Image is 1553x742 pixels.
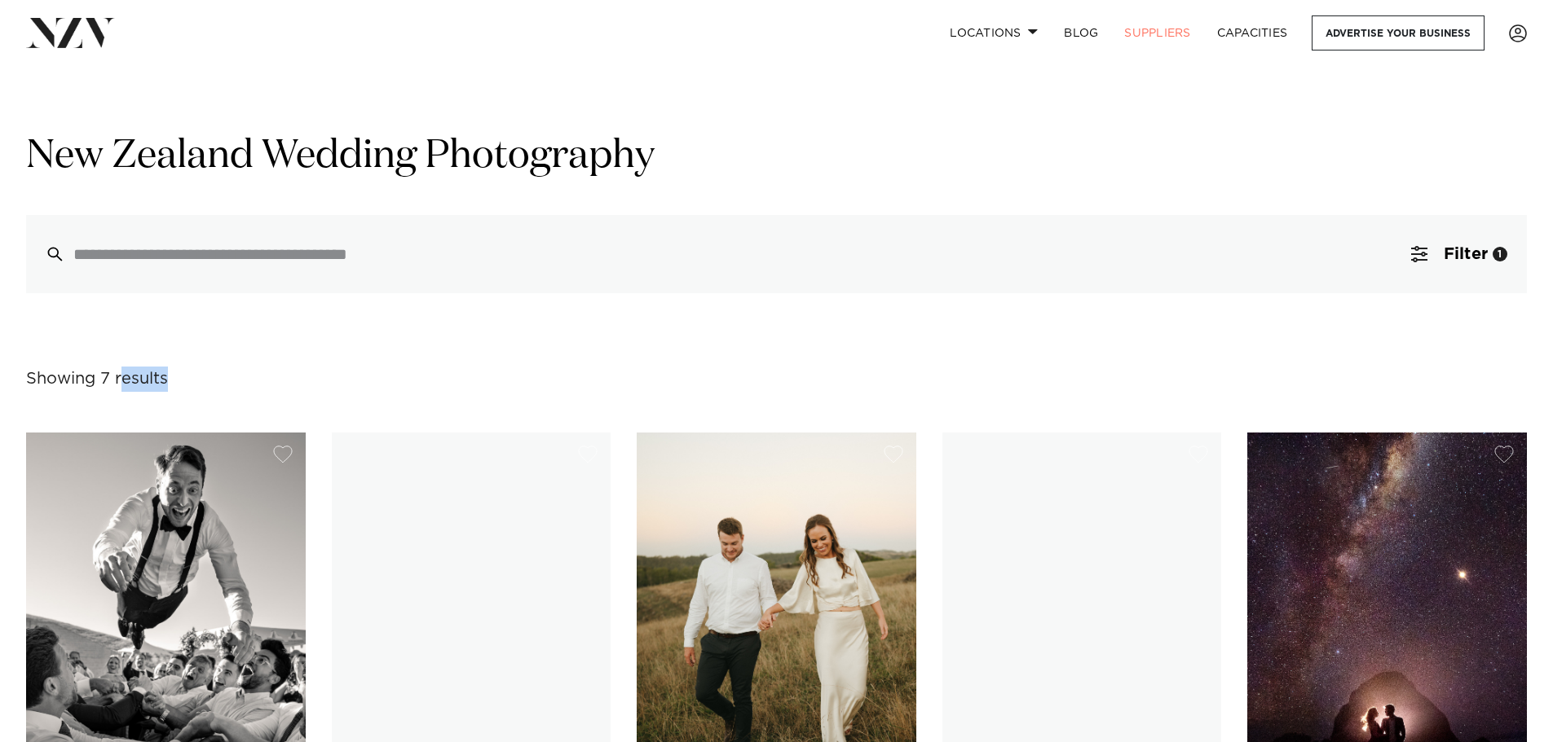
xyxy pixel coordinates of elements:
div: Showing 7 results [26,367,168,392]
h1: New Zealand Wedding Photography [26,131,1527,182]
span: Filter [1444,246,1488,262]
a: Advertise your business [1312,15,1485,50]
a: BLOG [1051,15,1111,50]
div: 1 [1493,247,1507,261]
a: Locations [937,15,1051,50]
img: nzv-logo.png [26,18,115,47]
button: Filter1 [1392,215,1527,293]
a: SUPPLIERS [1111,15,1203,50]
a: Capacities [1204,15,1301,50]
